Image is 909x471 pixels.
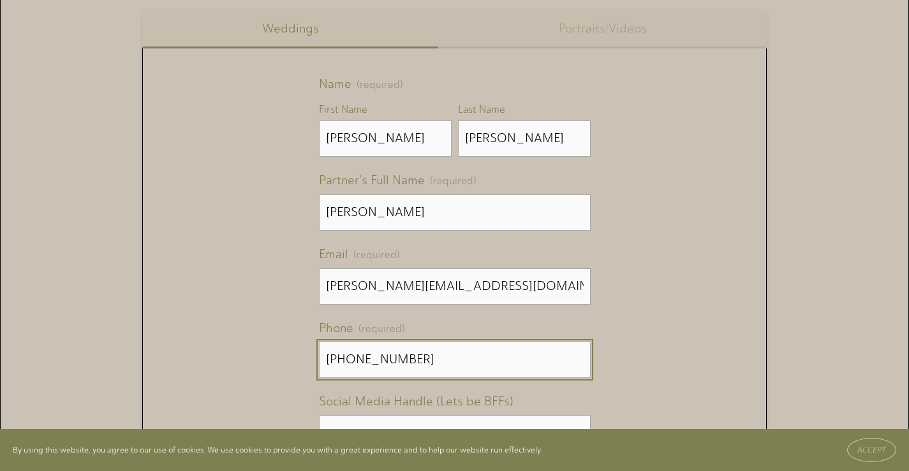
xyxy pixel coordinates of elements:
[319,170,425,192] span: Partner's Full Name
[142,9,439,48] button: Weddings
[358,324,405,334] span: (required)
[319,391,514,413] span: Social Media Handle (Lets be BFFs)
[13,443,543,458] p: By using this website, you agree to our use of cookies. We use cookies to provide you with a grea...
[319,73,351,96] span: Name
[458,101,591,120] div: Last Name
[857,446,886,454] span: Accept
[439,9,767,48] button: Portraits|Videos
[319,243,348,266] span: Email
[847,438,896,462] button: Accept
[319,101,452,120] div: First Name
[353,246,400,264] span: (required)
[357,80,403,90] span: (required)
[430,172,477,191] span: (required)
[319,317,353,340] span: Phone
